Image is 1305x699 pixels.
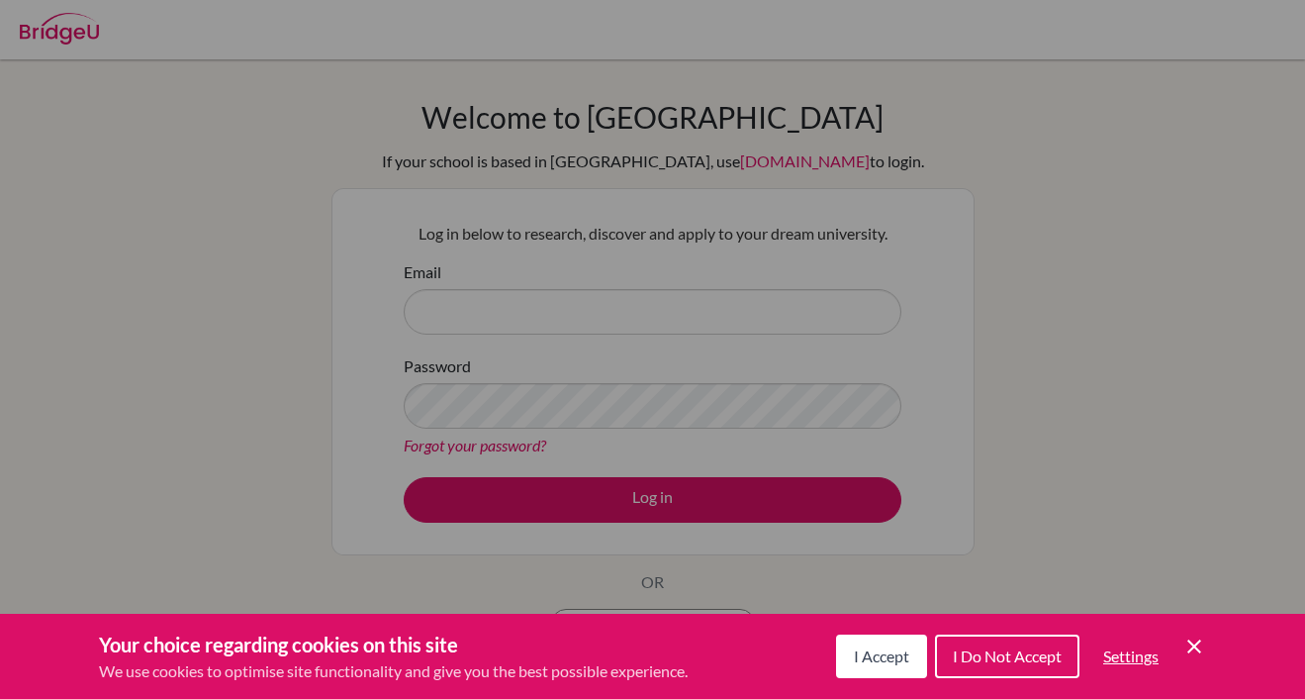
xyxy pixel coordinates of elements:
[836,635,927,678] button: I Accept
[99,630,688,659] h3: Your choice regarding cookies on this site
[1087,637,1174,676] button: Settings
[854,647,909,665] span: I Accept
[1103,647,1159,665] span: Settings
[935,635,1079,678] button: I Do Not Accept
[1182,635,1206,658] button: Save and close
[953,647,1062,665] span: I Do Not Accept
[99,659,688,683] p: We use cookies to optimise site functionality and give you the best possible experience.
